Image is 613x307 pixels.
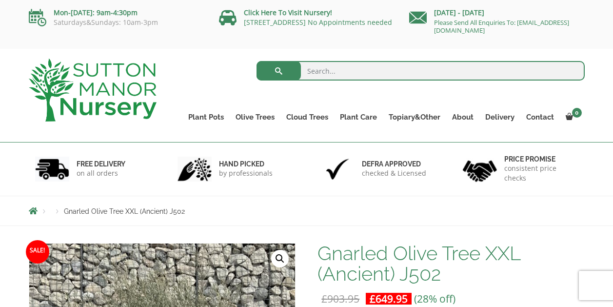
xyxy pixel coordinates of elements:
p: checked & Licensed [362,168,426,178]
img: logo [29,59,157,122]
a: Contact [520,110,560,124]
span: £ [321,292,327,306]
input: Search... [257,61,585,81]
h6: Defra approved [362,160,426,168]
span: £ [370,292,376,306]
a: Delivery [479,110,520,124]
img: 2.jpg [178,157,212,182]
h6: Price promise [504,155,578,164]
span: (28% off) [414,292,455,306]
p: on all orders [77,168,125,178]
a: Plant Pots [182,110,230,124]
a: Cloud Trees [280,110,334,124]
a: Please Send All Enquiries To: [EMAIL_ADDRESS][DOMAIN_NAME] [434,18,569,35]
span: Gnarled Olive Tree XXL (Ancient) J502 [64,207,185,215]
a: Click Here To Visit Nursery! [244,8,332,17]
h6: FREE DELIVERY [77,160,125,168]
p: consistent price checks [504,164,578,183]
a: Olive Trees [230,110,280,124]
a: About [446,110,479,124]
bdi: 903.95 [321,292,359,306]
bdi: 649.95 [370,292,408,306]
img: 1.jpg [35,157,69,182]
img: 4.jpg [463,154,497,184]
nav: Breadcrumbs [29,207,585,215]
p: Saturdays&Sundays: 10am-3pm [29,19,204,26]
a: [STREET_ADDRESS] No Appointments needed [244,18,392,27]
img: 3.jpg [320,157,355,182]
h6: hand picked [219,160,273,168]
span: 0 [572,108,582,118]
a: Topiary&Other [383,110,446,124]
p: Mon-[DATE]: 9am-4:30pm [29,7,204,19]
p: [DATE] - [DATE] [409,7,585,19]
p: by professionals [219,168,273,178]
a: View full-screen image gallery [271,250,289,267]
a: Plant Care [334,110,383,124]
h1: Gnarled Olive Tree XXL (Ancient) J502 [317,243,584,284]
span: Sale! [26,240,49,264]
a: 0 [560,110,585,124]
